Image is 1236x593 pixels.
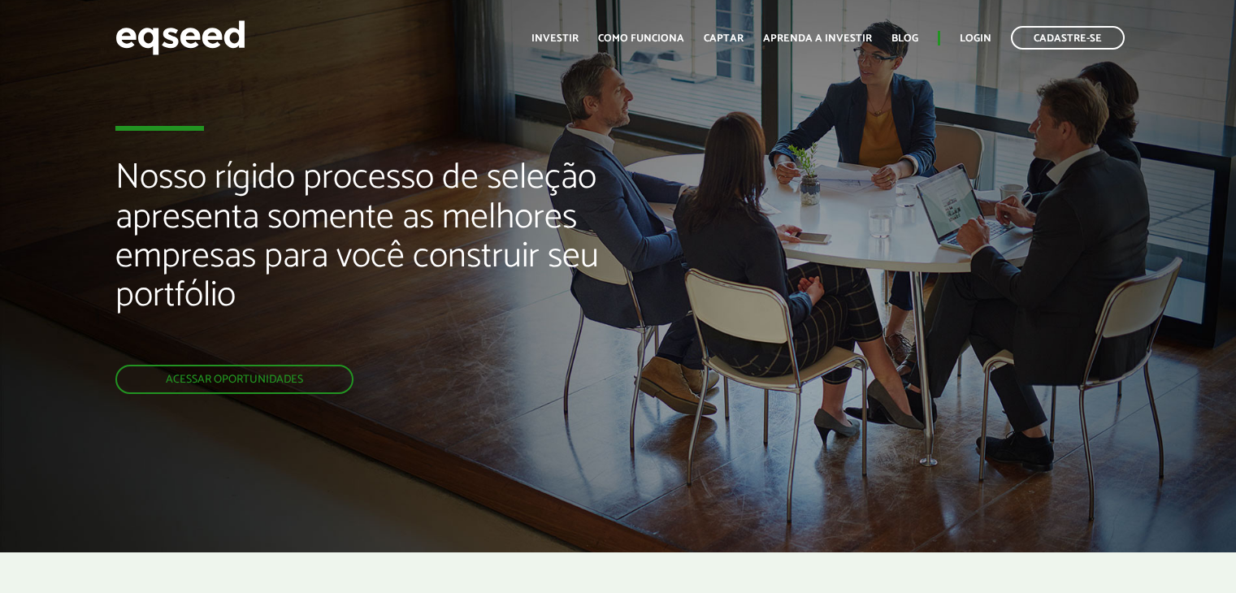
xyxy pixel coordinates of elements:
a: Como funciona [598,33,684,44]
h2: Nosso rígido processo de seleção apresenta somente as melhores empresas para você construir seu p... [115,158,709,365]
a: Captar [704,33,744,44]
a: Investir [531,33,579,44]
a: Cadastre-se [1011,26,1125,50]
a: Acessar oportunidades [115,365,353,394]
a: Login [960,33,991,44]
a: Blog [891,33,918,44]
img: EqSeed [115,16,245,59]
a: Aprenda a investir [763,33,872,44]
